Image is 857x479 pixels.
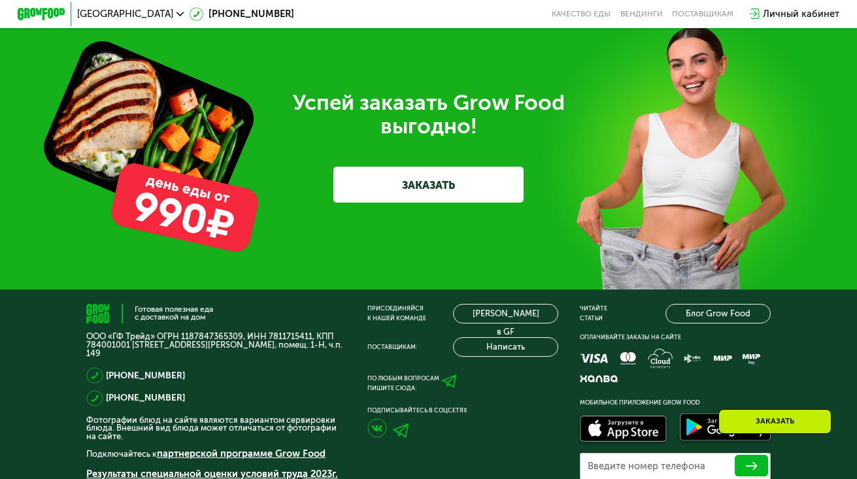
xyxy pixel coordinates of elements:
div: Успей заказать Grow Food выгодно! [95,91,762,139]
div: Поставщикам: [367,342,417,352]
div: Оплачивайте заказы на сайте [580,333,771,342]
div: Личный кабинет [763,7,839,22]
div: Готовая полезная еда с доставкой на дом [135,306,213,322]
a: ЗАКАЗАТЬ [333,167,524,203]
span: [GEOGRAPHIC_DATA] [77,9,173,19]
div: По любым вопросам пишите сюда: [367,374,439,393]
a: [PHONE_NUMBER] [190,7,294,22]
button: Написать [453,337,558,356]
div: Подписывайтесь в соцсетях [367,406,558,416]
img: Доступно в Google Play [677,411,774,445]
a: [PHONE_NUMBER] [106,369,185,383]
div: Читайте статьи [580,304,607,323]
p: ООО «ГФ Трейд» ОГРН 1187847365309, ИНН 7811715411, КПП 784001001 [STREET_ADDRESS][PERSON_NAME], п... [86,333,346,357]
div: Присоединяйся к нашей команде [367,304,426,323]
p: Фотографии блюд на сайте являются вариантом сервировки блюда. Внешний вид блюда может отличаться ... [86,416,346,441]
a: Вендинги [620,9,663,19]
a: партнерской программе Grow Food [157,448,326,459]
p: Подключайтесь к [86,447,346,461]
a: [PERSON_NAME] в GF [453,304,558,323]
a: Качество еды [552,9,611,19]
div: Мобильное приложение Grow Food [580,398,771,408]
label: Введите номер телефона [588,463,705,469]
a: Блог Grow Food [665,304,771,323]
div: Заказать [718,409,832,434]
a: [PHONE_NUMBER] [106,391,185,405]
div: поставщикам [672,9,733,19]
